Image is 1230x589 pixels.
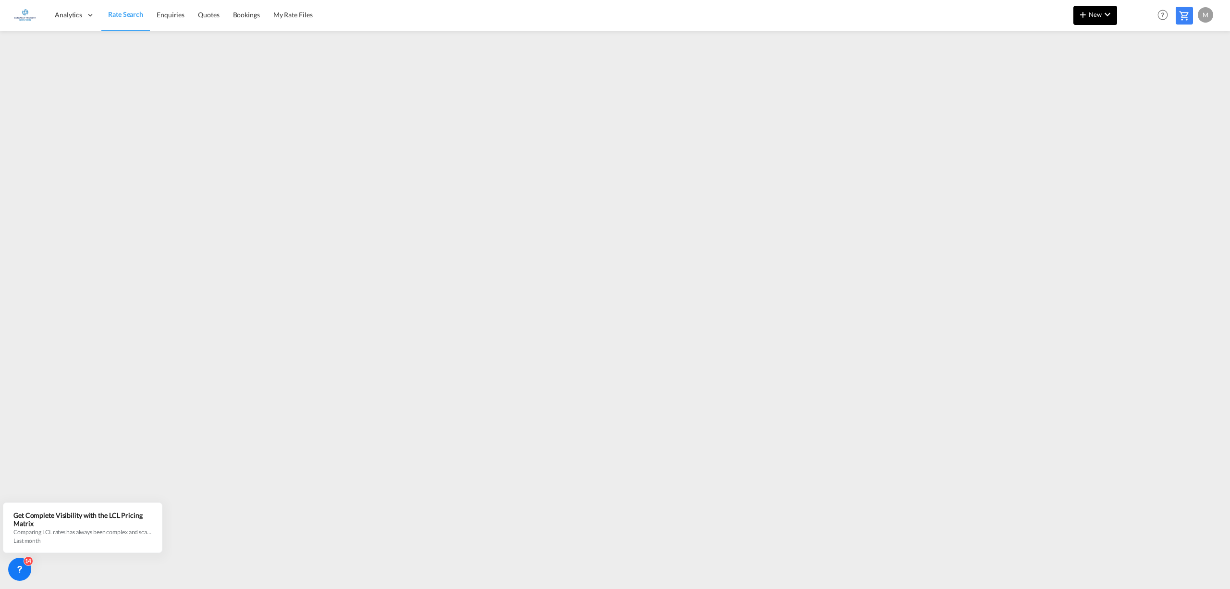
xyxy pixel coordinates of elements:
[273,11,313,19] span: My Rate Files
[1102,9,1113,20] md-icon: icon-chevron-down
[55,10,82,20] span: Analytics
[108,10,143,18] span: Rate Search
[1077,11,1113,18] span: New
[1198,7,1213,23] div: M
[14,4,36,26] img: e1326340b7c511ef854e8d6a806141ad.jpg
[1077,9,1089,20] md-icon: icon-plus 400-fg
[1155,7,1176,24] div: Help
[1073,6,1117,25] button: icon-plus 400-fgNewicon-chevron-down
[157,11,184,19] span: Enquiries
[233,11,260,19] span: Bookings
[1155,7,1171,23] span: Help
[198,11,219,19] span: Quotes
